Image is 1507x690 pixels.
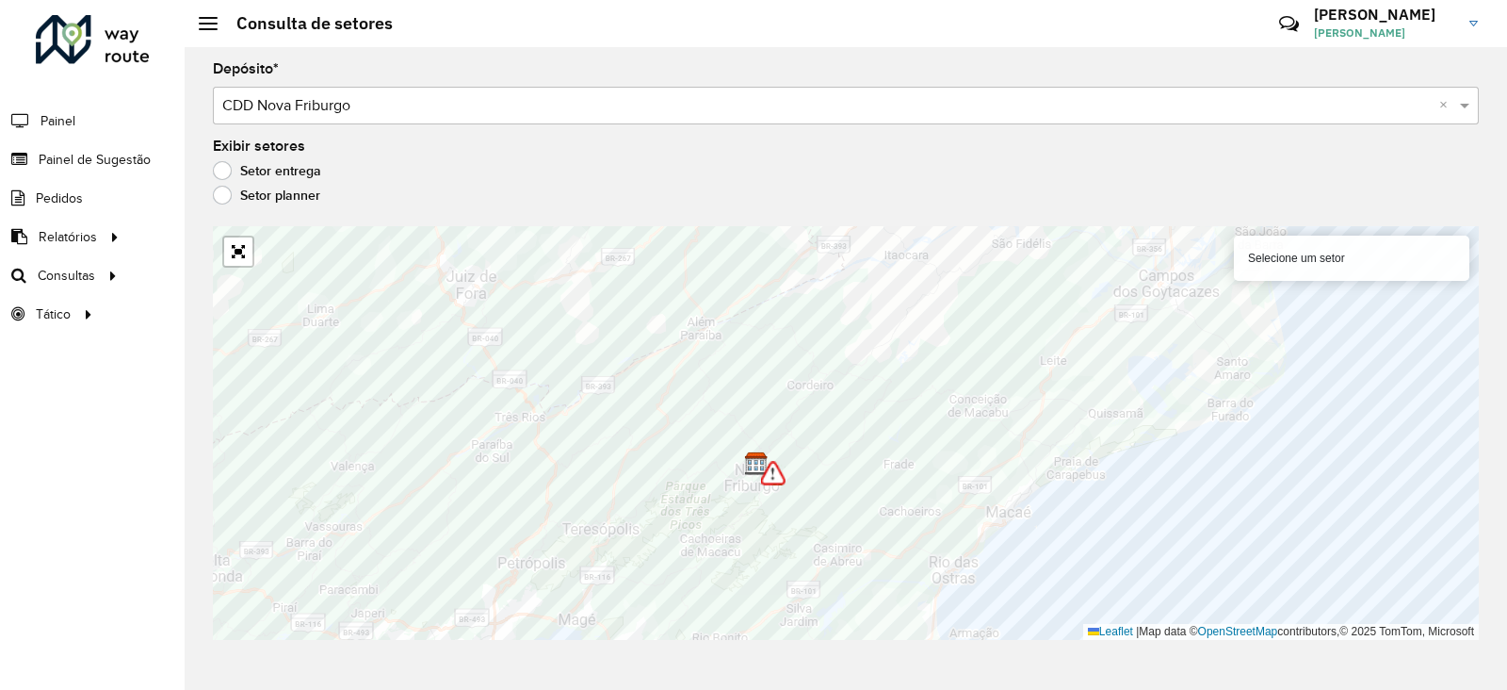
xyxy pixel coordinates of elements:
a: OpenStreetMap [1198,625,1278,638]
a: Abrir mapa em tela cheia [224,238,252,266]
span: Relatórios [39,227,97,247]
label: Exibir setores [213,135,305,157]
img: Bloqueio de sinergias [761,461,786,485]
span: Painel de Sugestão [39,150,151,170]
span: [PERSON_NAME] [1314,25,1455,41]
span: Clear all [1439,94,1455,117]
div: Selecione um setor [1234,236,1469,281]
h3: [PERSON_NAME] [1314,6,1455,24]
h2: Consulta de setores [218,13,393,34]
label: Depósito [213,57,279,80]
label: Setor entrega [213,161,321,180]
span: Pedidos [36,189,83,208]
a: Leaflet [1088,625,1133,638]
span: | [1136,625,1139,638]
span: Tático [36,304,71,324]
span: Painel [41,111,75,131]
a: Contato Rápido [1269,4,1309,44]
span: Consultas [38,266,95,286]
div: Map data © contributors,© 2025 TomTom, Microsoft [1083,624,1479,640]
label: Setor planner [213,186,320,205]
